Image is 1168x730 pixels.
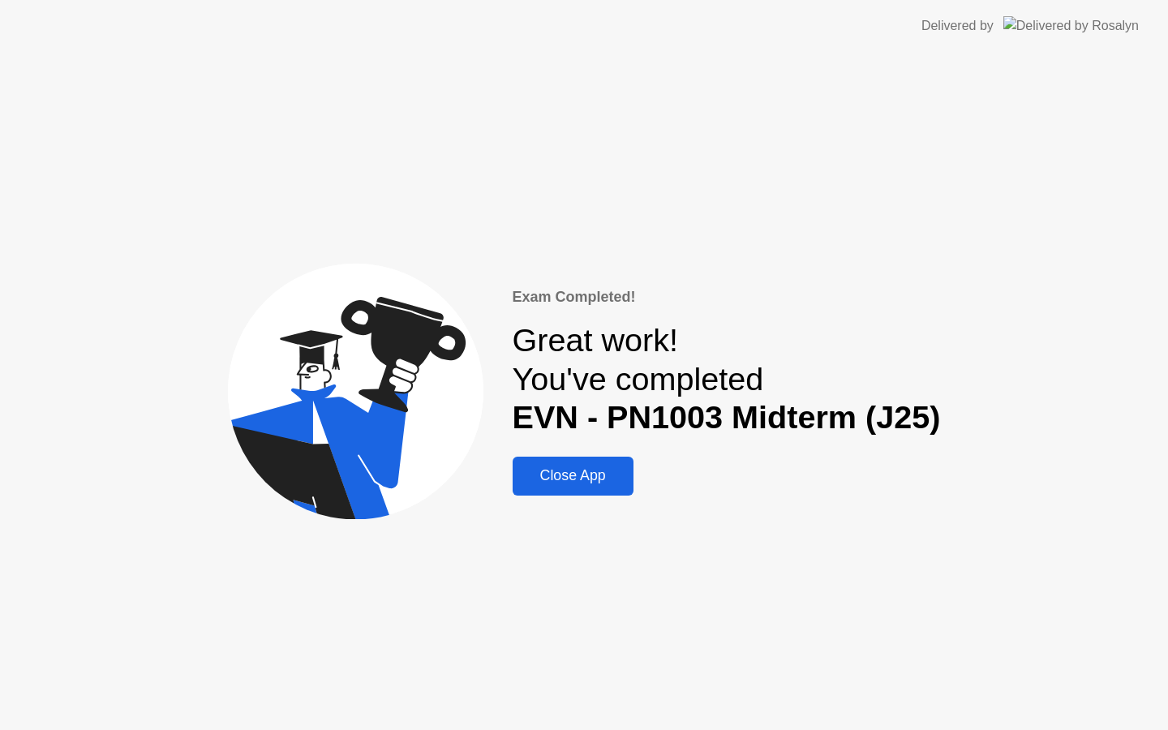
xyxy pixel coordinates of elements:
[513,321,941,437] div: Great work! You've completed
[513,399,941,435] b: EVN - PN1003 Midterm (J25)
[517,467,629,484] div: Close App
[513,457,633,496] button: Close App
[513,286,941,308] div: Exam Completed!
[1003,16,1139,35] img: Delivered by Rosalyn
[921,16,994,36] div: Delivered by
